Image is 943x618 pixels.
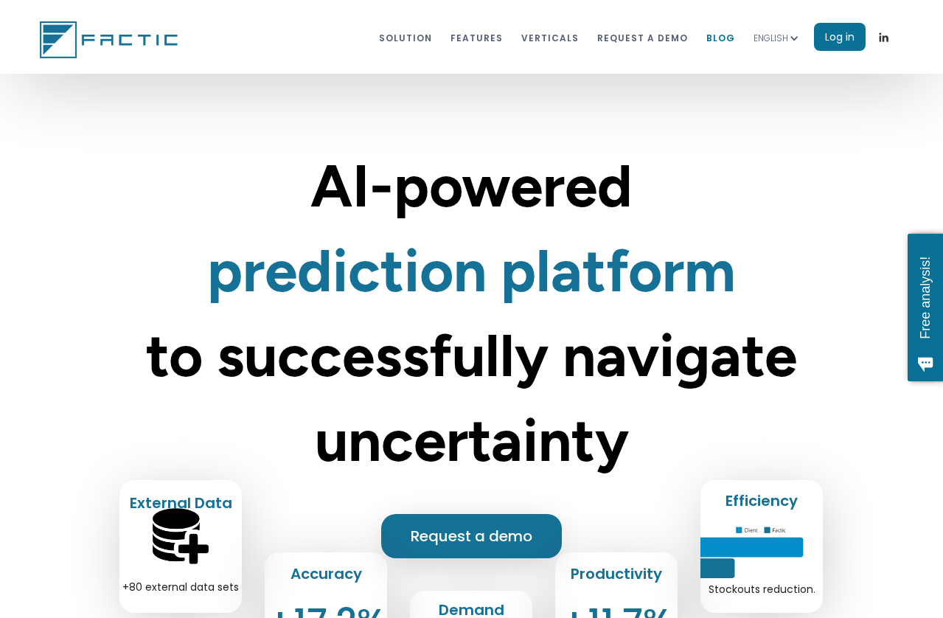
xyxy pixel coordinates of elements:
[450,24,503,51] a: features
[521,24,579,51] a: VERTICALS
[126,492,236,514] h2: External Data
[146,150,797,476] span: AI-powered to successfully navigate uncertainty
[814,23,866,51] a: Log in
[379,24,432,51] a: Solution
[207,235,736,306] strong: prediction platform ‍
[287,563,366,585] h2: Accuracy
[381,514,562,558] a: Request a demo
[122,580,239,594] div: +80 external data sets
[722,490,801,512] h2: Efficiency
[709,582,815,597] div: Stockouts reduction.
[754,14,814,60] div: ENGLISH
[567,563,666,585] h2: Productivity
[597,24,688,51] a: REQUEST A DEMO
[706,24,735,51] a: blog
[754,31,788,46] div: ENGLISH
